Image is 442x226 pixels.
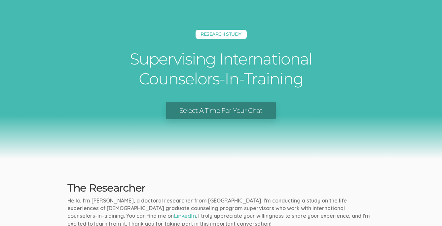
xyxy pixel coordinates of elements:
[166,102,276,119] a: Select A Time For Your Chat
[67,182,375,194] h2: The Researcher
[122,49,320,89] h1: Supervising International Counselors-In-Training
[174,213,196,219] a: LinkedIn
[196,30,247,39] h5: Research Study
